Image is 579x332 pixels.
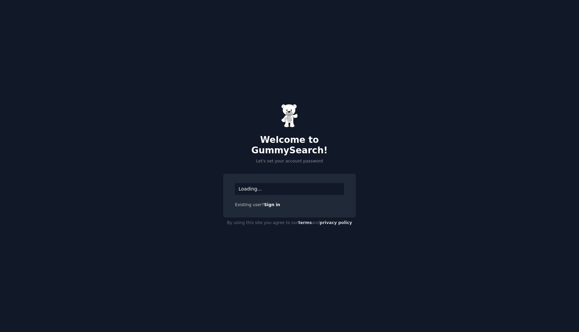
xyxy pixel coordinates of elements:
a: Sign in [264,202,280,207]
div: Loading... [235,183,344,195]
img: Gummy Bear [281,104,298,128]
span: Existing user? [235,202,264,207]
a: privacy policy [320,220,352,225]
p: Let's set your account password [223,158,356,164]
div: By using this site you agree to our and [223,218,356,228]
h2: Welcome to GummySearch! [223,135,356,156]
a: terms [298,220,312,225]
